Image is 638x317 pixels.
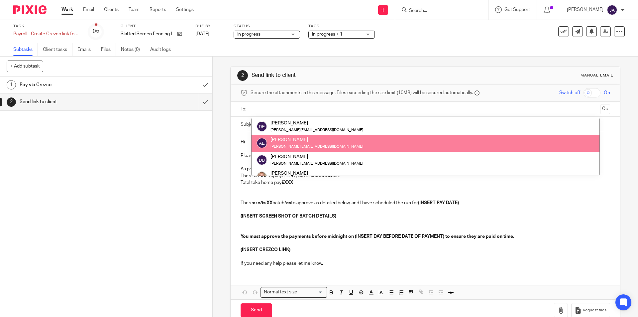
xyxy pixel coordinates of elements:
[195,24,225,29] label: Due by
[418,201,459,205] strong: (INSERT PAY DATE)
[129,6,140,13] a: Team
[7,97,16,107] div: 2
[176,6,194,13] a: Settings
[96,30,99,34] small: /2
[281,180,293,185] strong: £XXX
[195,32,209,36] span: [DATE]
[581,73,613,78] div: Manual email
[308,24,375,29] label: Tags
[7,61,43,72] button: + Add subtask
[257,121,267,132] img: svg%3E
[241,214,336,219] strong: (INSERT SCREEN SHOT OF BATCH DETAILS)
[241,152,610,159] p: Please see below your payment link. Please remember to select Business Banking when you reach the...
[7,80,16,89] div: 1
[241,121,258,128] label: Subject:
[13,24,80,29] label: Task
[583,308,606,313] span: Request files
[253,201,266,205] strong: are/is
[600,104,610,114] button: Cc
[241,179,610,186] p: Total take home pay
[241,234,514,239] strong: You must approve the payments before midnight on (INSERT DAY BEFORE DATE OF PAYMENT) to ensure th...
[121,24,187,29] label: Client
[257,138,267,148] img: svg%3E
[252,72,440,79] h1: Send link to client
[241,247,290,252] strong: (INSERT CREZCO LINK)
[77,43,96,56] a: Emails
[408,8,468,14] input: Search
[604,89,610,96] span: On
[286,201,291,205] strong: es
[270,136,363,143] div: [PERSON_NAME]
[504,7,530,12] span: Get Support
[261,287,327,297] div: Search for option
[270,145,363,148] small: [PERSON_NAME][EMAIL_ADDRESS][DOMAIN_NAME]
[61,6,73,13] a: Work
[241,200,610,206] p: There batch/ to approve as detailed below, and I have scheduled the run for
[83,6,94,13] a: Email
[20,80,135,90] h1: Pay via Crezco
[101,43,116,56] a: Files
[270,153,363,160] div: [PERSON_NAME]
[262,289,298,296] span: Normal text size
[266,201,272,205] strong: XX
[270,128,363,132] small: [PERSON_NAME][EMAIL_ADDRESS][DOMAIN_NAME]
[241,173,610,179] p: There are employees to pay this .
[121,31,174,37] p: Slatted Screen Fencing Ltd
[241,260,610,267] p: If you need any help please let me know.
[150,6,166,13] a: Reports
[567,6,603,13] p: [PERSON_NAME]
[237,70,248,81] div: 2
[20,97,135,107] h1: Send link to client
[241,139,610,145] p: Hi
[299,289,323,296] input: Search for option
[257,155,267,165] img: svg%3E
[559,89,580,96] span: Switch off
[241,106,248,112] label: To:
[241,166,610,172] p: As per your payroll analysis report sent by
[237,32,261,37] span: In progress
[13,5,47,14] img: Pixie
[312,32,343,37] span: In progress + 1
[257,171,267,182] img: SJ.jpg
[43,43,72,56] a: Client tasks
[93,28,99,35] div: 0
[270,120,363,126] div: [PERSON_NAME]
[251,89,473,96] span: Secure the attachments in this message. Files exceeding the size limit (10MB) will be secured aut...
[121,43,145,56] a: Notes (0)
[13,31,80,37] div: Payroll - Create Crezco link for payment
[270,162,363,165] small: [PERSON_NAME][EMAIL_ADDRESS][DOMAIN_NAME]
[312,174,339,178] strong: month/week
[104,6,119,13] a: Clients
[234,24,300,29] label: Status
[13,43,38,56] a: Subtasks
[270,170,363,177] div: [PERSON_NAME]
[261,174,266,178] strong: XX
[150,43,176,56] a: Audit logs
[607,5,617,15] img: svg%3E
